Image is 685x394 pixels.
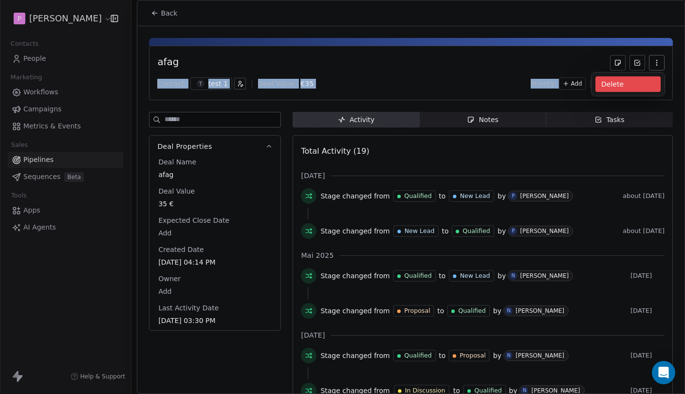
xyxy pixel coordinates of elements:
[158,257,272,267] span: [DATE] 04:14 PM
[511,272,515,280] div: N
[320,351,389,360] span: Stage changed from
[460,351,486,360] span: Proposal
[507,352,511,359] div: N
[442,226,448,236] span: to
[594,115,625,125] div: Tasks
[512,227,515,235] div: P
[404,192,431,200] span: Qualified
[320,271,389,281] span: Stage changed from
[300,80,314,88] span: € 35
[493,351,501,360] span: by
[196,80,204,88] span: t
[439,271,445,281] span: to
[149,136,280,157] button: Deal Properties
[404,227,434,235] span: New Lead
[158,287,272,296] span: Add
[158,199,272,209] span: 35 €
[158,170,272,179] span: afag
[507,307,511,315] div: N
[516,307,564,314] div: [PERSON_NAME]
[531,79,557,89] span: Priority:
[439,191,445,201] span: to
[156,274,183,284] span: Owner
[320,226,389,236] span: Stage changed from
[208,79,228,89] div: test 1
[512,192,515,200] div: P
[301,171,325,180] span: [DATE]
[467,115,498,125] div: Notes
[157,142,212,151] span: Deal Properties
[156,215,231,225] span: Expected Close Date
[623,227,665,235] span: about [DATE]
[157,79,186,89] div: Contact:
[149,157,280,330] div: Deal Properties
[498,271,506,281] span: by
[630,272,665,280] span: [DATE]
[459,306,486,315] span: Qualified
[498,226,506,236] span: by
[158,228,272,238] span: Add
[404,271,431,280] span: Qualified
[493,306,501,316] span: by
[520,228,569,234] div: [PERSON_NAME]
[404,306,430,315] span: Proposal
[157,55,179,71] div: afag
[571,80,582,88] span: Add
[498,191,506,201] span: by
[595,76,661,92] div: Delete
[460,271,490,280] span: New Lead
[516,352,564,359] div: [PERSON_NAME]
[158,316,272,325] span: [DATE] 03:30 PM
[439,351,445,360] span: to
[156,186,197,196] span: Deal Value
[520,272,569,279] div: [PERSON_NAME]
[301,330,325,340] span: [DATE]
[437,306,444,316] span: to
[630,307,665,315] span: [DATE]
[320,191,389,201] span: Stage changed from
[623,192,665,200] span: about [DATE]
[463,227,490,235] span: Qualified
[156,157,198,167] span: Deal Name
[145,4,183,22] button: Back
[520,193,569,199] div: [PERSON_NAME]
[320,306,389,316] span: Stage changed from
[460,192,490,200] span: New Lead
[301,146,369,156] span: Total Activity (19)
[156,303,221,313] span: Last Activity Date
[652,361,675,384] div: Open Intercom Messenger
[258,79,296,89] div: Deal Value:
[531,387,580,394] div: [PERSON_NAME]
[161,8,177,18] span: Back
[156,245,205,254] span: Created Date
[404,351,431,360] span: Qualified
[301,251,333,260] span: Mai 2025
[630,352,665,359] span: [DATE]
